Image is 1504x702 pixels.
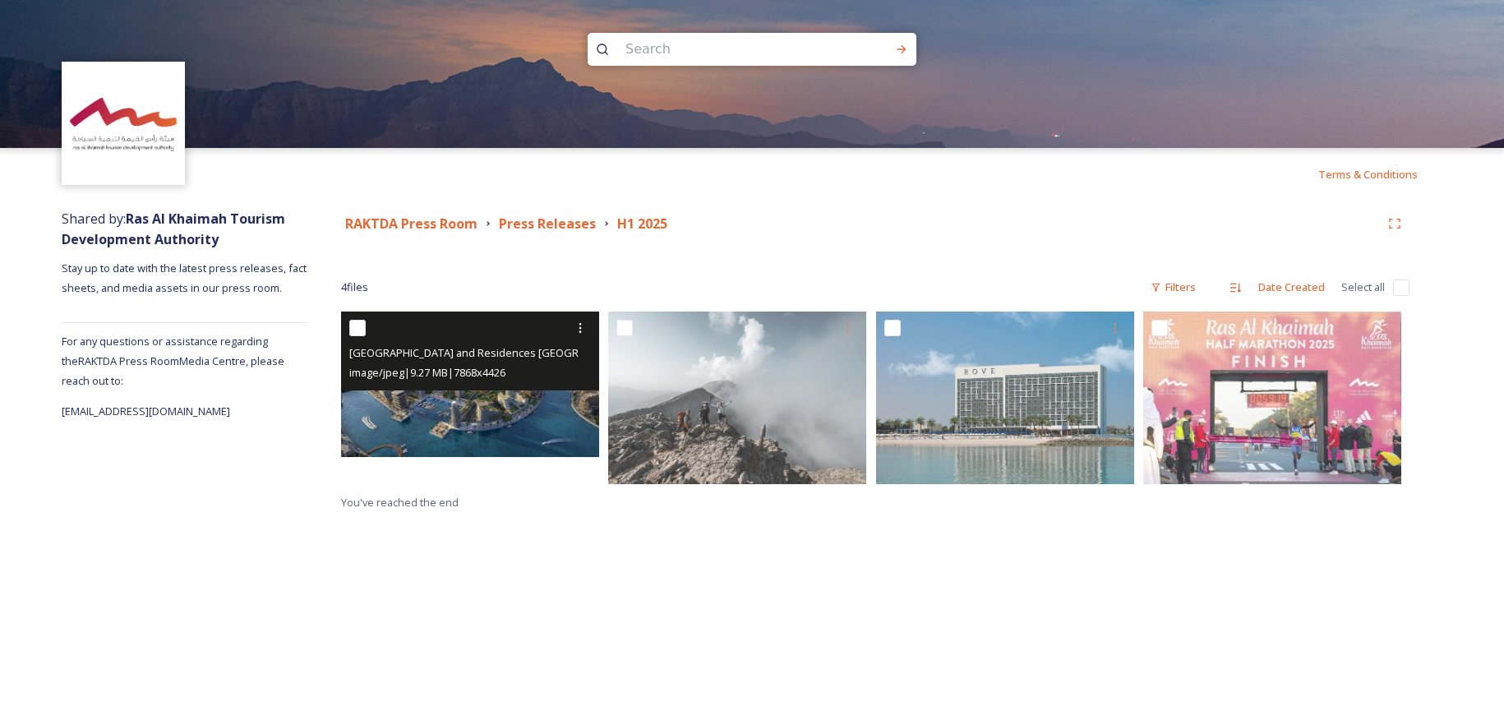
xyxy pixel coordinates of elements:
div: Date Created [1250,271,1333,303]
input: Search [617,31,842,67]
img: Highlander 2021.jpg [608,312,866,483]
span: image/jpeg | 9.27 MB | 7868 x 4426 [349,365,505,380]
a: Terms & Conditions [1318,164,1442,184]
img: Ras Al Khaimah Half Marathon 2025 (5).jpg [1143,312,1401,483]
span: Select all [1341,279,1385,295]
strong: RAKTDA Press Room [345,215,477,233]
span: 4 file s [341,279,368,295]
strong: H1 2025 [617,215,667,233]
strong: Press Releases [499,215,596,233]
span: Shared by: [62,210,285,248]
span: You've reached the end [341,495,459,510]
span: [GEOGRAPHIC_DATA] and Residences [GEOGRAPHIC_DATA]jpg [349,344,657,360]
span: For any questions or assistance regarding the RAKTDA Press Room Media Centre, please reach out to: [62,334,284,388]
strong: Ras Al Khaimah Tourism Development Authority [62,210,285,248]
img: Rove Al Marjan Island.jpg [876,312,1134,483]
img: Logo_RAKTDA_RGB-01.png [64,64,183,183]
div: Filters [1142,271,1204,303]
span: [EMAIL_ADDRESS][DOMAIN_NAME] [62,404,230,418]
span: Stay up to date with the latest press releases, fact sheets, and media assets in our press room. [62,261,309,295]
span: Terms & Conditions [1318,167,1418,182]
